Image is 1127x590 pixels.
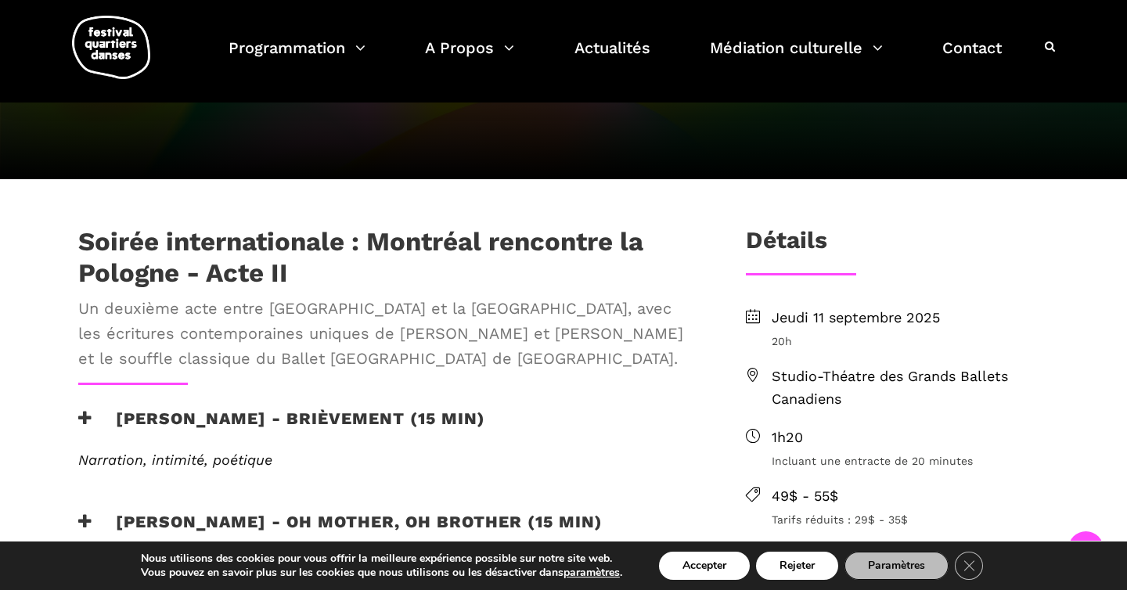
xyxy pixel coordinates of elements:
[710,34,883,81] a: Médiation culturelle
[425,34,514,81] a: A Propos
[756,552,838,580] button: Rejeter
[772,452,1049,469] span: Incluant une entracte de 20 minutes
[772,485,1049,508] span: 49$ - 55$
[772,307,1049,329] span: Jeudi 11 septembre 2025
[772,426,1049,449] span: 1h20
[955,552,983,580] button: Close GDPR Cookie Banner
[659,552,750,580] button: Accepter
[78,226,695,288] h1: Soirée internationale : Montréal rencontre la Pologne - Acte II
[844,552,949,580] button: Paramètres
[78,408,485,448] h3: [PERSON_NAME] - Brièvement (15 min)
[141,566,622,580] p: Vous pouvez en savoir plus sur les cookies que nous utilisons ou les désactiver dans .
[942,34,1002,81] a: Contact
[78,512,603,551] h3: [PERSON_NAME] - Oh mother, oh brother (15 min)
[772,511,1049,528] span: Tarifs réduits : 29$ - 35$
[563,566,620,580] button: paramètres
[141,552,622,566] p: Nous utilisons des cookies pour vous offrir la meilleure expérience possible sur notre site web.
[72,16,150,79] img: logo-fqd-med
[746,226,827,265] h3: Détails
[78,451,272,468] span: Narration, intimité, poétique
[772,365,1049,411] span: Studio-Théatre des Grands Ballets Canadiens
[574,34,650,81] a: Actualités
[78,296,695,371] span: Un deuxième acte entre [GEOGRAPHIC_DATA] et la [GEOGRAPHIC_DATA], avec les écritures contemporain...
[229,34,365,81] a: Programmation
[772,333,1049,350] span: 20h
